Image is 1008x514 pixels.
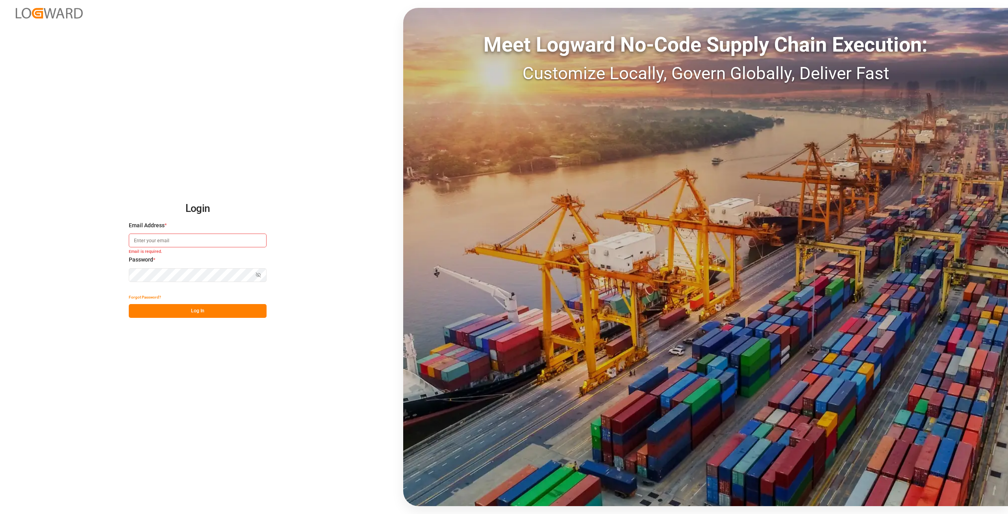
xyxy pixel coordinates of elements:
button: Forgot Password? [129,290,161,304]
button: Log In [129,304,267,318]
img: Logward_new_orange.png [16,8,83,19]
div: Customize Locally, Govern Globally, Deliver Fast [403,60,1008,86]
span: Password [129,256,153,264]
div: Meet Logward No-Code Supply Chain Execution: [403,30,1008,60]
h2: Login [129,196,267,221]
span: Email Address [129,221,165,230]
input: Enter your email [129,234,267,247]
small: Email is required. [129,249,267,256]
